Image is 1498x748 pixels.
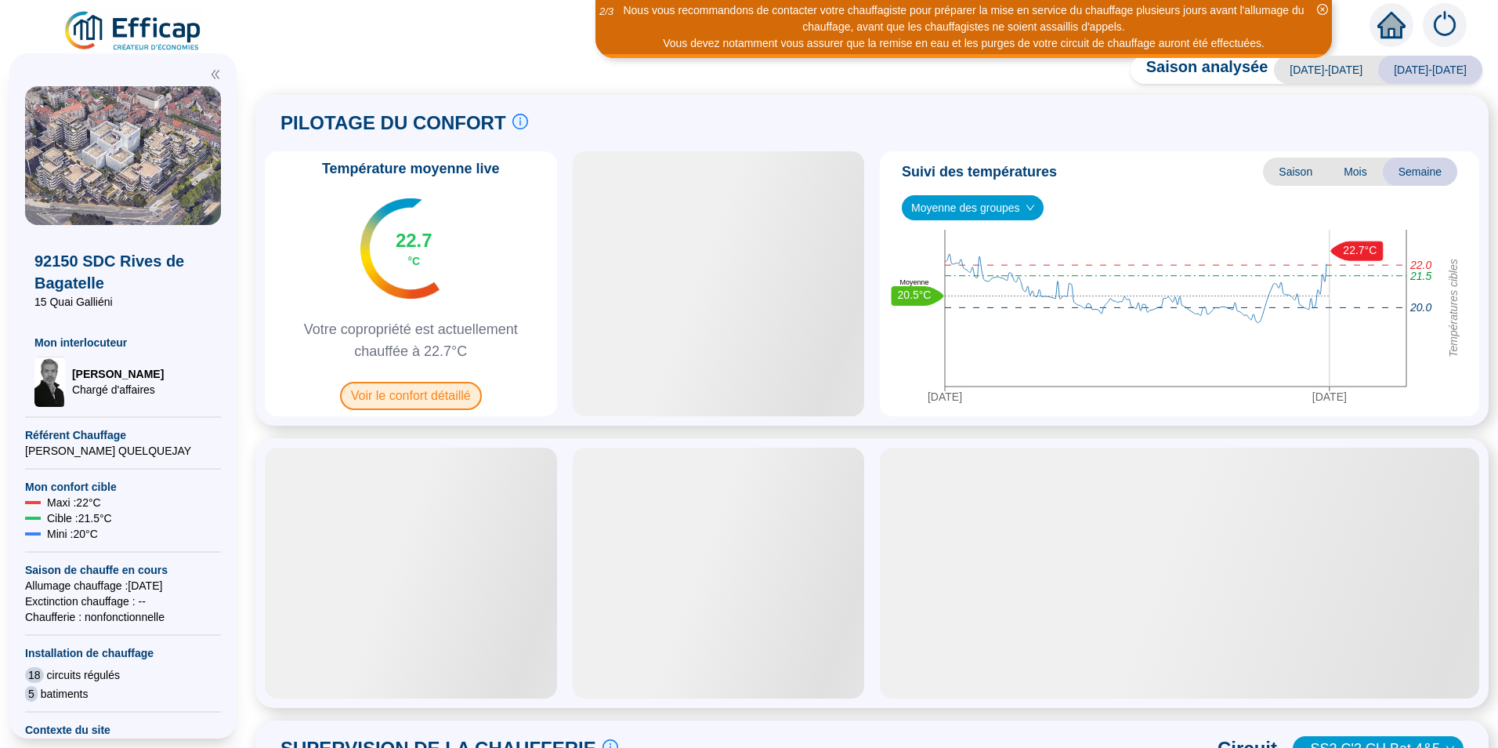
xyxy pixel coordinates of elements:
[25,645,221,661] span: Installation de chauffage
[313,158,509,180] span: Température moyenne live
[47,510,112,526] span: Cible : 21.5 °C
[25,562,221,578] span: Saison de chauffe en cours
[899,278,928,285] text: Moyenne
[25,479,221,495] span: Mon confort cible
[598,35,1330,52] div: Vous devez notamment vous assurer que la remise en eau et les purges de votre circuit de chauffag...
[34,250,212,294] span: 92150 SDC Rives de Bagatelle
[396,228,432,253] span: 22.7
[280,111,506,136] span: PILOTAGE DU CONFORT
[898,289,932,301] text: 20.5°C
[25,443,221,459] span: [PERSON_NAME] QUELQUEJAY
[1343,244,1377,256] text: 22.7°C
[25,427,221,443] span: Référent Chauffage
[63,9,204,53] img: efficap energie logo
[1377,11,1406,39] span: home
[340,382,482,410] span: Voir le confort détaillé
[1328,158,1383,186] span: Mois
[1423,3,1467,47] img: alerts
[928,390,962,403] tspan: [DATE]
[1026,203,1035,212] span: down
[41,686,89,702] span: batiments
[599,5,613,17] i: 2 / 3
[47,495,101,510] span: Maxi : 22 °C
[25,722,221,738] span: Contexte du site
[911,196,1034,220] span: Moyenne des groupes
[34,357,66,407] img: Chargé d'affaires
[271,318,551,362] span: Votre copropriété est actuellement chauffée à 22.7°C
[25,609,221,625] span: Chaufferie : non fonctionnelle
[1447,259,1460,358] tspan: Températures cibles
[25,686,38,702] span: 5
[25,594,221,609] span: Exctinction chauffage : --
[72,366,164,382] span: [PERSON_NAME]
[1263,158,1328,186] span: Saison
[1378,56,1482,84] span: [DATE]-[DATE]
[1409,269,1431,281] tspan: 21.5
[598,2,1330,35] div: Nous vous recommandons de contacter votre chauffagiste pour préparer la mise en service du chauff...
[25,667,44,683] span: 18
[1274,56,1378,84] span: [DATE]-[DATE]
[1317,4,1328,15] span: close-circle
[1409,259,1431,271] tspan: 22.0
[1409,301,1431,314] tspan: 20.0
[407,253,420,269] span: °C
[25,578,221,594] span: Allumage chauffage : [DATE]
[47,526,98,542] span: Mini : 20 °C
[512,114,528,129] span: info-circle
[902,161,1057,183] span: Suivi des températures
[360,198,440,299] img: indicateur températures
[47,667,120,683] span: circuits régulés
[1131,56,1268,84] span: Saison analysée
[34,335,212,350] span: Mon interlocuteur
[1383,158,1457,186] span: Semaine
[72,382,164,398] span: Chargé d'affaires
[210,69,221,80] span: double-left
[1312,390,1347,403] tspan: [DATE]
[34,294,212,310] span: 15 Quai Galliéni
